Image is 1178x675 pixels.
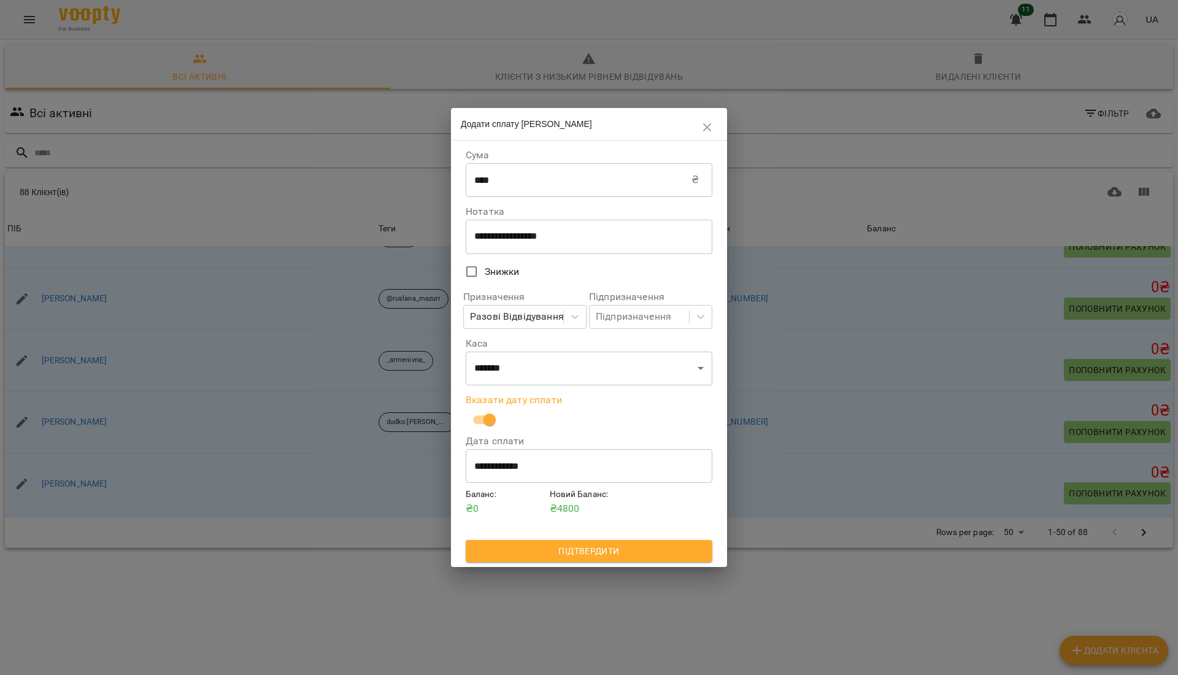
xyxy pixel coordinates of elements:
[550,501,629,516] p: ₴ 4800
[691,172,699,187] p: ₴
[466,150,712,160] label: Сума
[550,488,629,501] h6: Новий Баланс :
[475,544,703,558] span: Підтвердити
[466,488,545,501] h6: Баланс :
[470,310,564,325] div: Разові Відвідування
[485,264,520,279] span: Знижки
[461,119,592,129] span: Додати сплату [PERSON_NAME]
[466,436,712,446] label: Дата сплати
[466,501,545,516] p: ₴ 0
[466,339,712,349] label: Каса
[466,395,712,405] label: Вказати дату сплати
[596,310,671,325] div: Підпризначення
[589,292,712,302] label: Підпризначення
[466,207,712,217] label: Нотатка
[463,292,587,302] label: Призначення
[466,540,712,562] button: Підтвердити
